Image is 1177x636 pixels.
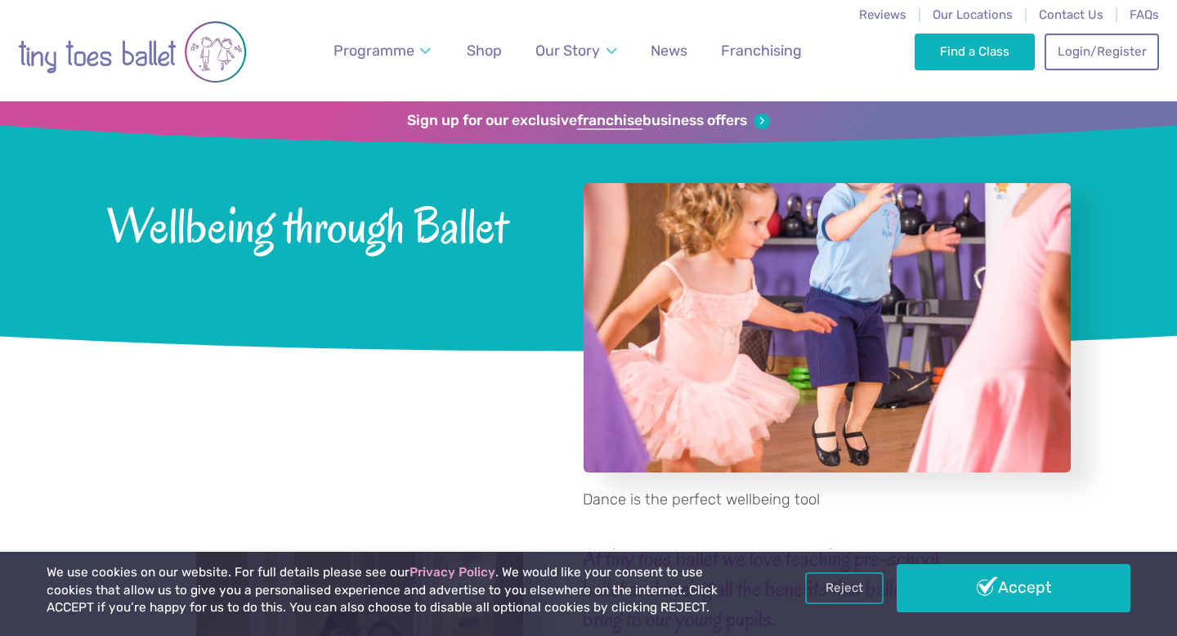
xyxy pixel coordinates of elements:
[651,42,687,59] span: News
[933,7,1013,22] a: Our Locations
[333,42,414,59] span: Programme
[1039,7,1103,22] a: Contact Us
[528,33,624,69] a: Our Story
[721,42,802,59] span: Franchising
[583,544,981,634] h3: At tiny toes ballet we love teaching pre-school ballet and seeing all the benefits that ballet ca...
[535,42,600,59] span: Our Story
[714,33,809,69] a: Franchising
[915,34,1035,69] a: Find a Class
[459,33,509,69] a: Shop
[326,33,439,69] a: Programme
[407,112,769,130] a: Sign up for our exclusivefranchisebusiness offers
[577,112,642,130] strong: franchise
[805,572,884,603] a: Reject
[1045,34,1159,69] a: Login/Register
[859,7,906,22] a: Reviews
[1130,7,1159,22] a: FAQs
[897,564,1130,611] a: Accept
[583,489,981,512] p: Dance is the perfect wellbeing tool
[47,564,751,617] p: We use cookies on our website. For full details please see our . We would like your consent to us...
[18,11,247,93] img: tiny toes ballet
[106,195,540,253] span: Wellbeing through Ballet
[467,42,502,59] span: Shop
[643,33,695,69] a: News
[409,565,495,580] a: Privacy Policy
